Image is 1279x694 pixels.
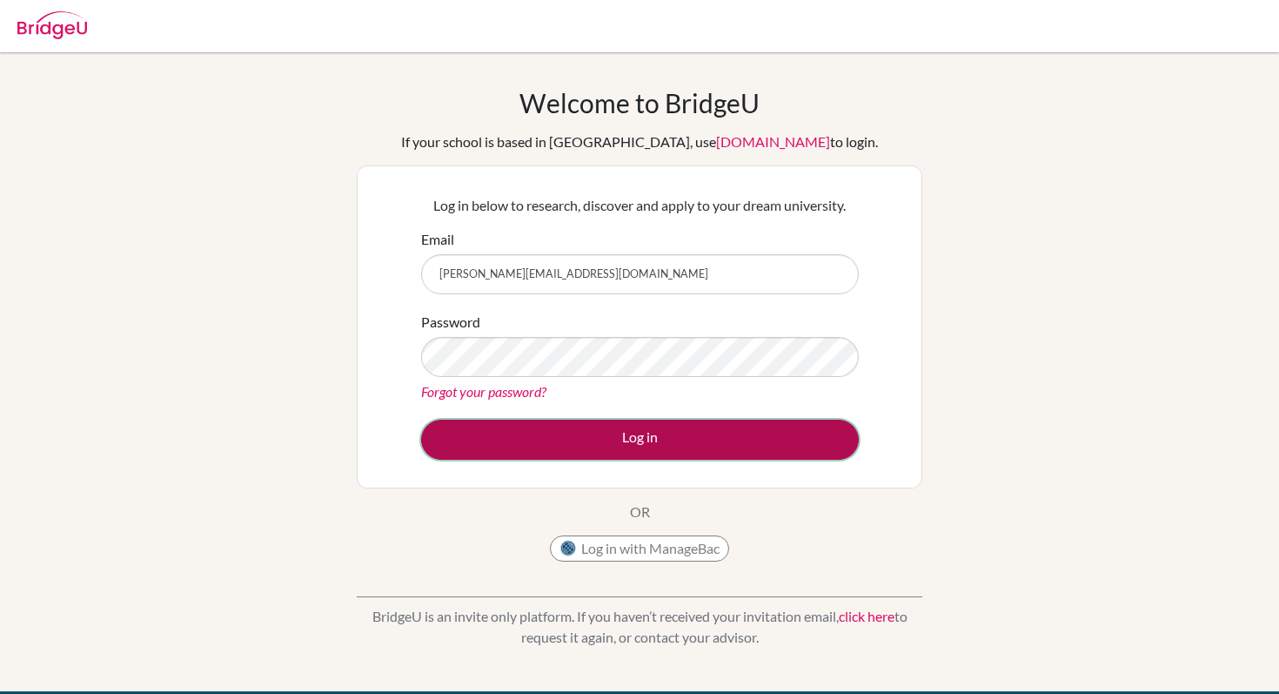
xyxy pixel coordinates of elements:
[550,536,729,562] button: Log in with ManageBac
[421,195,859,216] p: Log in below to research, discover and apply to your dream university.
[421,383,546,400] a: Forgot your password?
[716,133,830,150] a: [DOMAIN_NAME]
[421,420,859,460] button: Log in
[519,87,760,118] h1: Welcome to BridgeU
[17,11,87,39] img: Bridge-U
[421,312,480,333] label: Password
[630,502,650,522] p: OR
[401,131,878,152] div: If your school is based in [GEOGRAPHIC_DATA], use to login.
[421,229,454,250] label: Email
[357,606,922,648] p: BridgeU is an invite only platform. If you haven’t received your invitation email, to request it ...
[839,608,894,624] a: click here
